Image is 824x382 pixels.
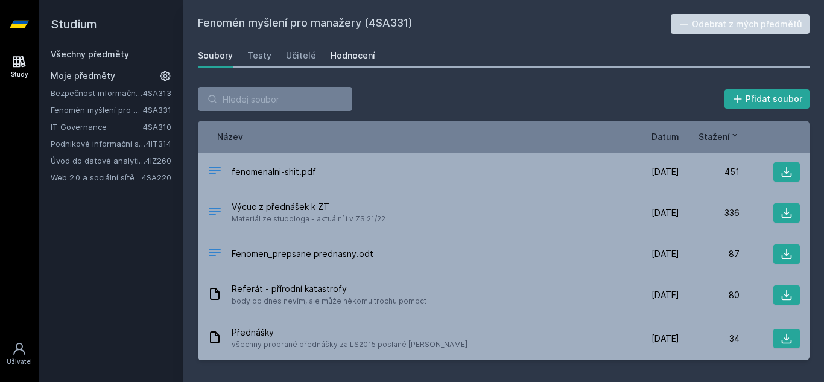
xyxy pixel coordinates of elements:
[247,43,271,68] a: Testy
[2,336,36,372] a: Uživatel
[232,248,373,260] span: Fenomen_prepsane prednasny.odt
[208,205,222,222] div: .PDF
[208,246,222,263] div: ODT
[651,289,679,301] span: [DATE]
[232,166,316,178] span: fenomenalni-shit.pdf
[51,171,142,183] a: Web 2.0 a sociální sítě
[232,339,467,351] span: všechny probrané přednášky za LS2015 poslané [PERSON_NAME]
[651,207,679,219] span: [DATE]
[651,248,679,260] span: [DATE]
[143,88,171,98] a: 4SA313
[679,333,740,345] div: 34
[51,121,143,133] a: IT Governance
[51,138,146,150] a: Podnikové informační systémy
[146,139,171,148] a: 4IT314
[51,104,143,116] a: Fenomén myšlení pro manažery
[51,154,145,167] a: Úvod do datové analytiky
[651,130,679,143] button: Datum
[198,49,233,62] div: Soubory
[671,14,810,34] button: Odebrat z mých předmětů
[198,87,352,111] input: Hledej soubor
[679,207,740,219] div: 336
[142,173,171,182] a: 4SA220
[198,43,233,68] a: Soubory
[286,43,316,68] a: Učitelé
[724,89,810,109] button: Přidat soubor
[232,201,385,213] span: Výcuc z přednášek k ZT
[651,166,679,178] span: [DATE]
[679,289,740,301] div: 80
[145,156,171,165] a: 4IZ260
[286,49,316,62] div: Učitelé
[7,357,32,366] div: Uživatel
[232,295,426,307] span: body do dnes nevím, ale může někomu trochu pomoct
[143,122,171,132] a: 4SA310
[679,248,740,260] div: 87
[208,164,222,181] div: PDF
[651,333,679,345] span: [DATE]
[331,49,375,62] div: Hodnocení
[143,105,171,115] a: 4SA331
[699,130,730,143] span: Stažení
[699,130,740,143] button: Stažení
[198,14,671,34] h2: Fenomén myšlení pro manažery (4SA331)
[51,49,129,59] a: Všechny předměty
[11,70,28,79] div: Study
[2,48,36,85] a: Study
[331,43,375,68] a: Hodnocení
[232,283,426,295] span: Referát - přírodní katastrofy
[232,326,467,339] span: Přednášky
[217,130,243,143] button: Název
[679,166,740,178] div: 451
[232,213,385,225] span: Materiál ze studologa - aktuální i v ZS 21/22
[247,49,271,62] div: Testy
[51,70,115,82] span: Moje předměty
[51,87,143,99] a: Bezpečnost informačních systémů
